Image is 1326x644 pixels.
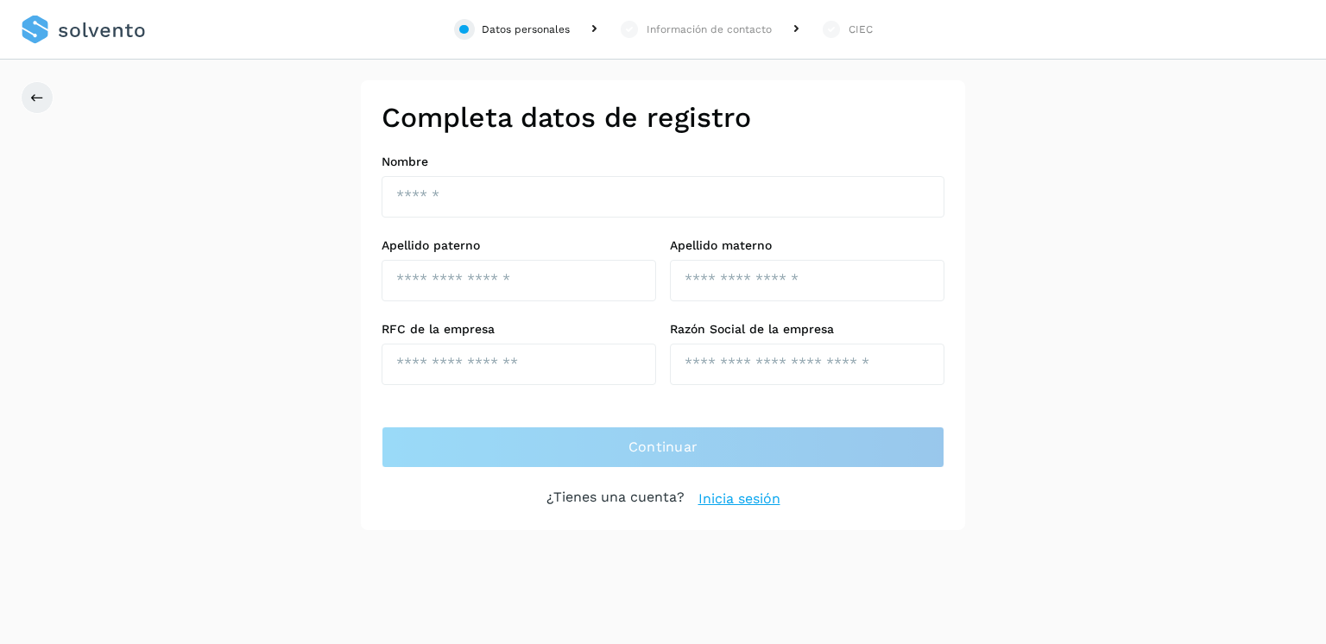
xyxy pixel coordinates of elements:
[647,22,772,37] div: Información de contacto
[628,438,698,457] span: Continuar
[382,322,656,337] label: RFC de la empresa
[382,155,944,169] label: Nombre
[849,22,873,37] div: CIEC
[546,489,685,509] p: ¿Tienes una cuenta?
[698,489,780,509] a: Inicia sesión
[670,238,944,253] label: Apellido materno
[382,426,944,468] button: Continuar
[482,22,570,37] div: Datos personales
[670,322,944,337] label: Razón Social de la empresa
[382,238,656,253] label: Apellido paterno
[382,101,944,134] h2: Completa datos de registro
